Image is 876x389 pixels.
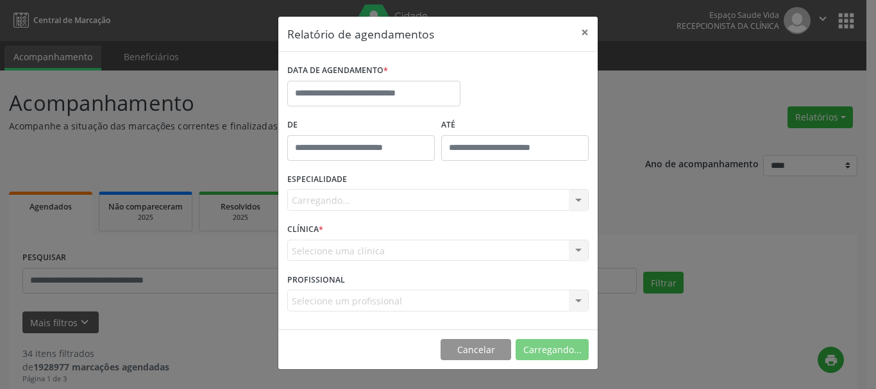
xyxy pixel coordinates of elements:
button: Carregando... [516,339,589,361]
label: DATA DE AGENDAMENTO [287,61,388,81]
button: Close [572,17,598,48]
label: ESPECIALIDADE [287,170,347,190]
h5: Relatório de agendamentos [287,26,434,42]
label: CLÍNICA [287,220,323,240]
label: PROFISSIONAL [287,270,345,290]
button: Cancelar [441,339,511,361]
label: ATÉ [441,115,589,135]
label: De [287,115,435,135]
